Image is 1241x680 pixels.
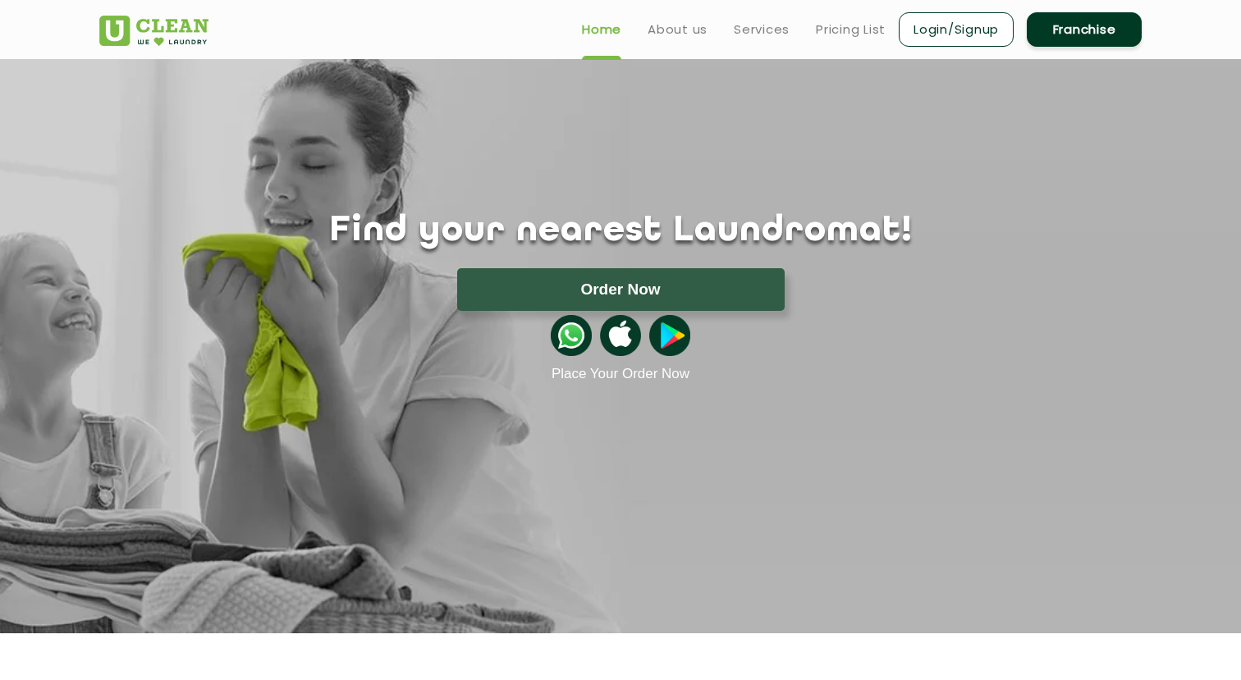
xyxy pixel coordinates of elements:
[1027,12,1142,47] a: Franchise
[552,366,689,382] a: Place Your Order Now
[734,20,790,39] a: Services
[899,12,1014,47] a: Login/Signup
[648,20,708,39] a: About us
[99,16,208,46] img: UClean Laundry and Dry Cleaning
[551,315,592,356] img: whatsappicon.png
[600,315,641,356] img: apple-icon.png
[582,20,621,39] a: Home
[816,20,886,39] a: Pricing List
[457,268,785,311] button: Order Now
[649,315,690,356] img: playstoreicon.png
[87,211,1154,252] h1: Find your nearest Laundromat!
